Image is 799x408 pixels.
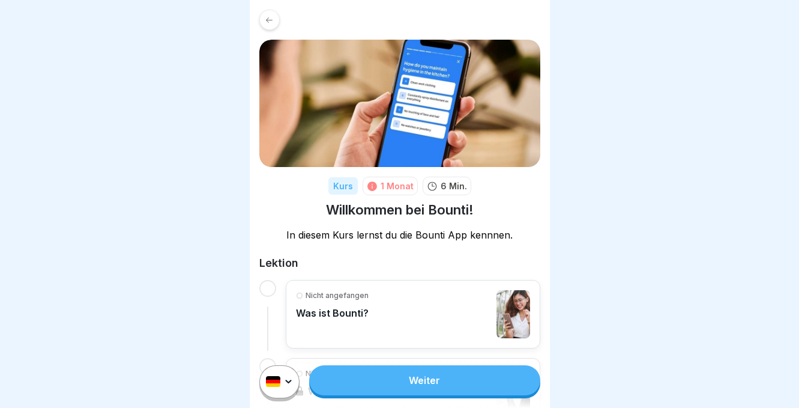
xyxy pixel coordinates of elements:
[296,290,530,338] a: Nicht angefangenWas ist Bounti?
[259,256,540,270] h2: Lektion
[259,228,540,242] p: In diesem Kurs lernst du die Bounti App kennnen.
[441,180,467,192] p: 6 Min.
[306,290,369,301] p: Nicht angefangen
[266,377,280,388] img: de.svg
[381,180,414,192] div: 1 Monat
[296,307,369,319] p: Was ist Bounti?
[309,365,540,395] a: Weiter
[496,290,530,338] img: cljrty16a013ueu01ep0uwpyx.jpg
[326,201,474,219] h1: Willkommen bei Bounti!
[328,177,358,195] div: Kurs
[259,40,540,167] img: xh3bnih80d1pxcetv9zsuevg.png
